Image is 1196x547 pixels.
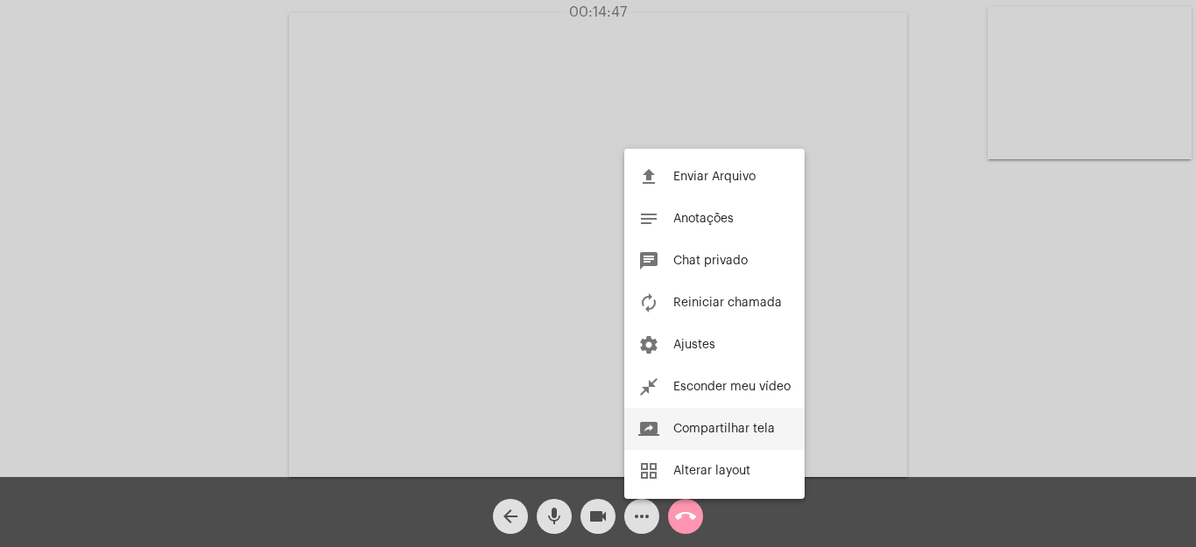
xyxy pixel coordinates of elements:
mat-icon: close_fullscreen [638,376,659,397]
mat-icon: grid_view [638,460,659,481]
mat-icon: chat [638,250,659,271]
span: Compartilhar tela [673,423,775,435]
mat-icon: autorenew [638,292,659,313]
span: Ajustes [673,339,715,351]
mat-icon: notes [638,208,659,229]
mat-icon: file_upload [638,166,659,187]
mat-icon: screen_share [638,418,659,439]
span: Chat privado [673,255,748,267]
span: Enviar Arquivo [673,171,756,183]
span: Alterar layout [673,465,750,477]
span: Reiniciar chamada [673,297,782,309]
span: Esconder meu vídeo [673,381,791,393]
span: Anotações [673,213,734,225]
mat-icon: settings [638,334,659,355]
